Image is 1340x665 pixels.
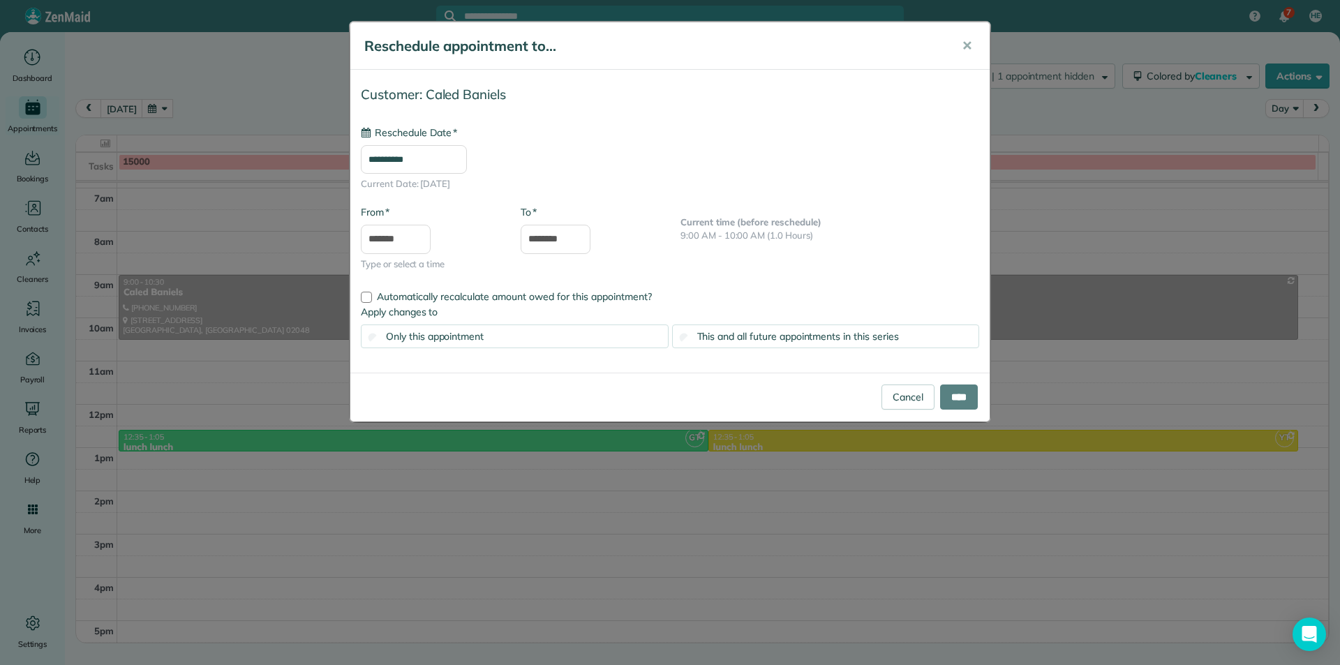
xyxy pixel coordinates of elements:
input: Only this appointment [368,334,378,343]
input: This and all future appointments in this series [679,334,688,343]
div: Open Intercom Messenger [1293,618,1326,651]
span: This and all future appointments in this series [697,330,899,343]
h4: Customer: Caled Baniels [361,87,979,102]
label: From [361,205,389,219]
span: Automatically recalculate amount owed for this appointment? [377,290,652,303]
label: Apply changes to [361,305,979,319]
b: Current time (before reschedule) [680,216,821,227]
span: ✕ [962,38,972,54]
a: Cancel [881,384,935,410]
p: 9:00 AM - 10:00 AM (1.0 Hours) [680,229,979,243]
label: Reschedule Date [361,126,457,140]
span: Only this appointment [386,330,484,343]
label: To [521,205,537,219]
span: Current Date: [DATE] [361,177,979,191]
h5: Reschedule appointment to... [364,36,942,56]
span: Type or select a time [361,257,500,271]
